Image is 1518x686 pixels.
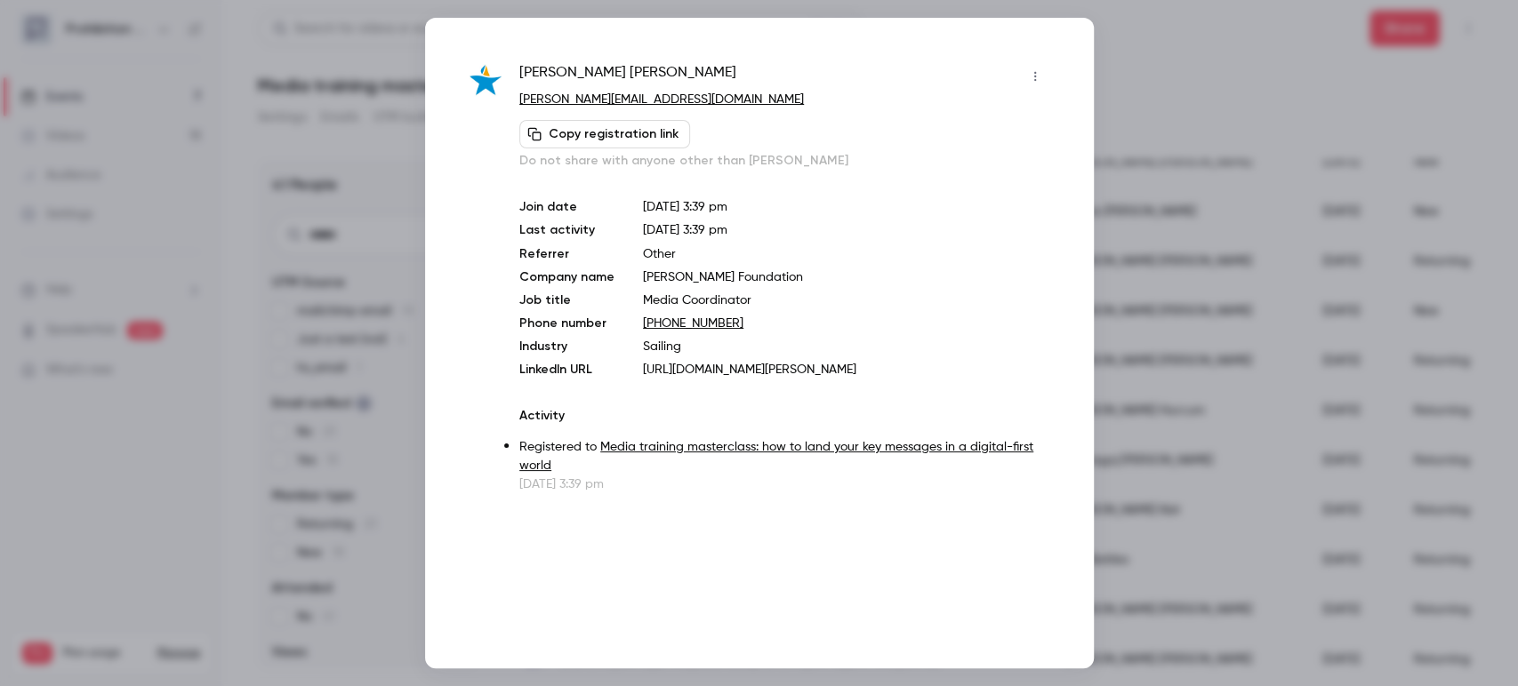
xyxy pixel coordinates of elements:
[519,93,804,106] a: [PERSON_NAME][EMAIL_ADDRESS][DOMAIN_NAME]
[643,317,743,330] tcxspan: Call +447734446001 via 3CX
[643,268,1048,286] p: [PERSON_NAME] Foundation
[643,291,1048,309] p: Media Coordinator
[643,245,1048,263] p: Other
[519,438,1048,475] p: Registered to
[643,361,1048,379] p: [URL][DOMAIN_NAME][PERSON_NAME]
[519,268,614,286] p: Company name
[519,62,736,91] span: [PERSON_NAME] [PERSON_NAME]
[519,120,690,148] button: Copy registration link
[519,361,614,379] p: LinkedIn URL
[643,224,727,236] span: [DATE] 3:39 pm
[519,152,1048,170] p: Do not share with anyone other than [PERSON_NAME]
[519,198,614,216] p: Join date
[519,221,614,240] p: Last activity
[643,198,1048,216] p: [DATE] 3:39 pm
[519,475,1048,493] p: [DATE] 3:39 pm
[519,315,614,332] p: Phone number
[643,338,1048,355] p: Sailing
[519,407,1048,425] p: Activity
[519,338,614,355] p: Industry
[470,64,502,97] img: andrewsimpsonfoundation.org
[519,245,614,263] p: Referrer
[519,291,614,309] p: Job title
[519,441,1033,472] a: Media training masterclass: how to land your key messages in a digital-first world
